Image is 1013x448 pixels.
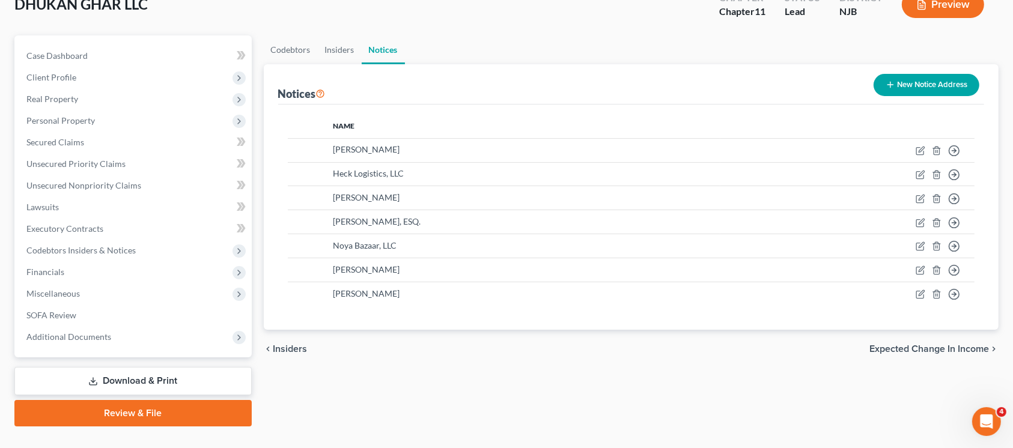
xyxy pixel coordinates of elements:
[26,267,64,277] span: Financials
[26,310,76,320] span: SOFA Review
[333,240,397,250] span: Noya Bazaar, LLC
[755,5,765,17] span: 11
[874,74,979,96] button: New Notice Address
[26,180,141,190] span: Unsecured Nonpriority Claims
[333,264,400,274] span: [PERSON_NAME]
[26,331,111,342] span: Additional Documents
[785,5,820,19] div: Lead
[273,344,308,354] span: Insiders
[333,192,400,202] span: [PERSON_NAME]
[264,344,273,354] i: chevron_left
[14,367,252,395] a: Download & Print
[333,288,400,298] span: [PERSON_NAME]
[869,344,999,354] button: Expected Change in Income chevron_right
[26,94,78,104] span: Real Property
[26,72,76,82] span: Client Profile
[26,137,84,147] span: Secured Claims
[26,245,136,255] span: Codebtors Insiders & Notices
[26,223,103,234] span: Executory Contracts
[26,202,59,212] span: Lawsuits
[17,218,252,240] a: Executory Contracts
[972,407,1001,436] iframe: Intercom live chat
[333,168,404,178] span: Heck Logistics, LLC
[333,121,354,130] span: Name
[839,5,883,19] div: NJB
[264,35,318,64] a: Codebtors
[17,153,252,175] a: Unsecured Priority Claims
[989,344,999,354] i: chevron_right
[869,344,989,354] span: Expected Change in Income
[264,344,308,354] button: chevron_left Insiders
[17,175,252,196] a: Unsecured Nonpriority Claims
[333,216,421,226] span: [PERSON_NAME], ESQ.
[997,407,1006,417] span: 4
[719,5,765,19] div: Chapter
[26,159,126,169] span: Unsecured Priority Claims
[26,115,95,126] span: Personal Property
[17,304,252,326] a: SOFA Review
[26,50,88,61] span: Case Dashboard
[318,35,362,64] a: Insiders
[17,196,252,218] a: Lawsuits
[278,86,326,101] div: Notices
[362,35,405,64] a: Notices
[17,45,252,67] a: Case Dashboard
[333,144,400,154] span: [PERSON_NAME]
[14,400,252,426] a: Review & File
[17,132,252,153] a: Secured Claims
[26,288,80,298] span: Miscellaneous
